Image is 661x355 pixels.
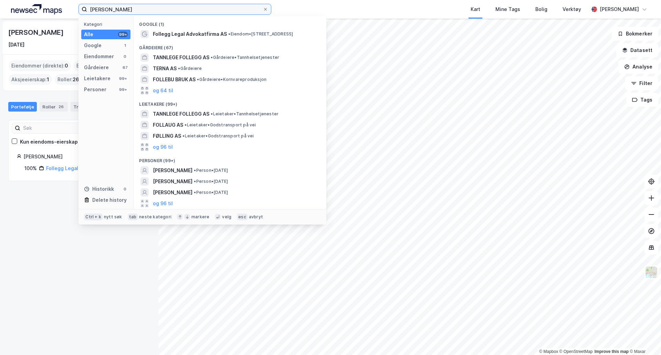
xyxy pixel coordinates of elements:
div: Google [84,41,102,50]
div: 99+ [118,32,128,37]
span: FØLLING AS [153,132,181,140]
button: Datasett [616,43,658,57]
div: velg [222,214,231,220]
span: 1 [47,75,49,84]
span: • [185,122,187,127]
button: Bokmerker [612,27,658,41]
span: Person • [DATE] [194,190,228,195]
div: Ctrl + k [84,213,103,220]
span: FOLLAUG AS [153,121,183,129]
div: Portefølje [8,102,37,112]
div: 67 [122,65,128,70]
div: Gårdeiere (67) [134,40,326,52]
div: Eiendommer [84,52,114,61]
div: Eiendommer (Indirekte) : [74,60,140,71]
a: Follegg Legal Advokatfirma AS [46,165,120,171]
img: logo.a4113a55bc3d86da70a041830d287a7e.svg [11,4,62,14]
span: [PERSON_NAME] [153,188,192,197]
div: neste kategori [139,214,171,220]
span: • [194,168,196,173]
span: • [228,31,230,36]
span: TERNA AS [153,64,177,73]
span: FOLLEBU BRUK AS [153,75,196,84]
div: Kun eiendoms-eierskap [20,138,78,146]
div: Kart [471,5,480,13]
div: Roller [40,102,68,112]
div: Aksjeeierskap : [9,74,52,85]
span: • [194,190,196,195]
div: Leietakere (99+) [134,96,326,108]
span: Eiendom • [STREET_ADDRESS] [228,31,293,37]
div: 99+ [118,87,128,92]
span: • [211,55,213,60]
div: 99+ [118,76,128,81]
a: OpenStreetMap [559,349,593,354]
div: 0 [122,54,128,59]
div: Verktøy [563,5,581,13]
button: Analyse [618,60,658,74]
div: esc [237,213,248,220]
div: Personer [84,85,106,94]
iframe: Chat Widget [627,322,661,355]
div: Delete history [92,196,127,204]
div: Bolig [535,5,547,13]
div: Kategori [84,22,130,27]
input: Søk på adresse, matrikkel, gårdeiere, leietakere eller personer [87,4,263,14]
div: Gårdeiere [84,63,109,72]
span: Gårdeiere • Kornvareproduksjon [197,77,266,82]
div: avbryt [249,214,263,220]
a: Improve this map [595,349,629,354]
span: Leietaker • Tannhelsetjenester [211,111,279,117]
button: Filter [625,76,658,90]
div: Alle [84,30,93,39]
div: nytt søk [104,214,122,220]
div: [PERSON_NAME] [8,27,65,38]
div: Historikk [84,185,114,193]
div: Personer (99+) [134,153,326,165]
span: • [182,133,185,138]
div: Eiendommer (direkte) : [9,60,71,71]
span: TANNLEGE FOLLEGG AS [153,110,209,118]
div: Leietakere [84,74,111,83]
span: Leietaker • Godstransport på vei [185,122,256,128]
img: Z [645,266,658,279]
button: og 64 til [153,86,173,95]
button: Tags [626,93,658,107]
span: [PERSON_NAME] [153,177,192,186]
button: og 96 til [153,199,173,208]
span: Gårdeiere [178,66,202,71]
div: 100% [24,164,37,173]
div: tab [128,213,138,220]
div: 1 [122,43,128,48]
span: Gårdeiere • Tannhelsetjenester [211,55,279,60]
input: Søk [20,123,96,133]
span: • [178,66,180,71]
div: [DATE] [8,41,24,49]
div: [PERSON_NAME] [23,153,141,161]
button: og 96 til [153,143,173,151]
span: 0 [65,62,68,70]
span: Person • [DATE] [194,179,228,184]
span: [PERSON_NAME] [153,166,192,175]
div: Kontrollprogram for chat [627,322,661,355]
div: Transaksjoner [71,102,118,112]
span: • [211,111,213,116]
div: 0 [122,186,128,192]
span: 26 [73,75,79,84]
span: Follegg Legal Advokatfirma AS [153,30,227,38]
div: Mine Tags [495,5,520,13]
span: Leietaker • Godstransport på vei [182,133,254,139]
span: TANNLEGE FOLLEGG AS [153,53,209,62]
div: Google (1) [134,16,326,29]
div: 26 [57,103,65,110]
span: • [194,179,196,184]
span: Person • [DATE] [194,168,228,173]
a: Mapbox [539,349,558,354]
div: Roller : [55,74,82,85]
span: • [197,77,199,82]
div: [PERSON_NAME] [600,5,639,13]
div: markere [191,214,209,220]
